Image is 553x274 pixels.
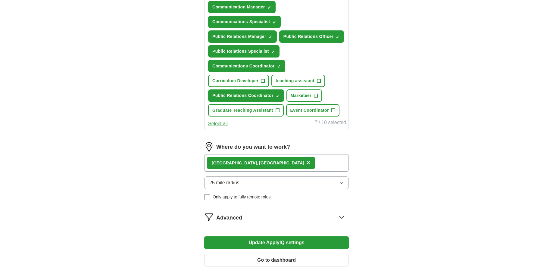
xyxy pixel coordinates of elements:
[283,33,333,40] span: Public Relations Officer
[269,35,272,39] span: ✓
[204,176,349,189] button: 25 mile radius
[212,33,266,40] span: Public Relations Manager
[208,1,276,13] button: Communication Manager✓
[307,159,310,166] span: ×
[291,92,311,99] span: Marketeer
[204,142,214,152] img: location.png
[212,63,275,69] span: Communications Coordinator
[208,45,280,58] button: Public Relations Specialist✓
[336,35,339,39] span: ✓
[212,160,304,166] div: [GEOGRAPHIC_DATA], [GEOGRAPHIC_DATA]
[204,212,214,222] img: filter
[212,19,270,25] span: Communications Specialist
[307,158,310,167] button: ×
[208,75,269,87] button: Curriculum Developer
[315,119,346,127] div: 7 / 10 selected
[204,236,349,249] button: Update ApplyIQ settings
[286,89,322,102] button: Marketeer
[213,194,270,200] span: Only apply to fully remote roles
[208,16,281,28] button: Communications Specialist✓
[208,104,284,117] button: Graduate Teaching Assistant
[216,214,242,222] span: Advanced
[273,20,276,25] span: ✓
[208,89,284,102] button: Public Relations Coordinator✓
[276,94,280,98] span: ✓
[208,60,285,72] button: Communications Coordinator✓
[208,30,277,43] button: Public Relations Manager✓
[271,75,325,87] button: teaching assistant
[267,5,271,10] span: ✓
[212,78,258,84] span: Curriculum Developer
[212,92,273,99] span: Public Relations Coordinator
[212,48,269,54] span: Public Relations Specialist
[212,4,265,10] span: Communication Manager
[212,107,273,114] span: Graduate Teaching Assistant
[204,194,210,200] input: Only apply to fully remote roles
[276,78,314,84] span: teaching assistant
[286,104,339,117] button: Event Coordinator
[271,49,275,54] span: ✓
[208,120,228,127] button: Select all
[216,143,290,151] label: Where do you want to work?
[204,254,349,266] button: Go to dashboard
[290,107,329,114] span: Event Coordinator
[209,179,239,186] span: 25 mile radius
[279,30,344,43] button: Public Relations Officer✓
[277,64,281,69] span: ✓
